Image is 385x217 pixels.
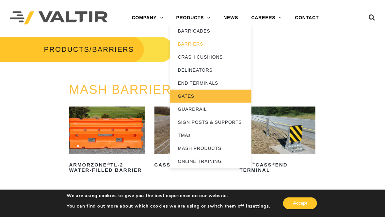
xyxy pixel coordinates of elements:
a: CASS®S3 M10 [154,107,230,170]
a: MASH PRODUCTS [170,142,251,155]
a: CAREERS [245,11,289,24]
a: NEWS [217,11,245,24]
a: SIGN POSTS & SUPPORTS [170,116,251,129]
a: COMPANY [125,11,170,24]
a: CONTACT [289,11,326,24]
h2: CET CASS End Terminal [240,160,315,175]
a: GUARDRAIL [170,103,251,116]
sup: ® [272,162,275,166]
p: We are using cookies to give you the best experience on our website. [67,193,270,199]
a: CET™CASS®End Terminal [240,107,315,175]
a: GATES [170,90,251,103]
sup: ® [107,162,110,166]
a: END TERMINALS [170,77,251,90]
a: ONLINE TRAINING [170,155,251,168]
a: BARRICADES [170,24,251,37]
a: TMAs [170,129,251,142]
a: BARRIERS [170,37,251,51]
a: PRODUCTS [170,11,217,24]
h2: ArmorZone TL-2 Water-Filled Barrier [69,160,145,175]
h2: CASS S3 M10 [154,160,230,170]
button: settings [250,203,269,209]
a: DELINEATORS [170,64,251,77]
span: BARRIERS [92,45,134,53]
a: ArmorZone®TL-2 Water-Filled Barrier [69,107,145,175]
a: CRASH CUSHIONS [170,51,251,64]
a: PRODUCTS [44,45,89,53]
button: Accept [283,197,317,209]
a: MASH BARRIERS [69,83,181,96]
p: You can find out more about which cookies we are using or switch them off in . [67,203,270,209]
sup: ™ [251,162,256,166]
img: Valtir [10,11,108,25]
